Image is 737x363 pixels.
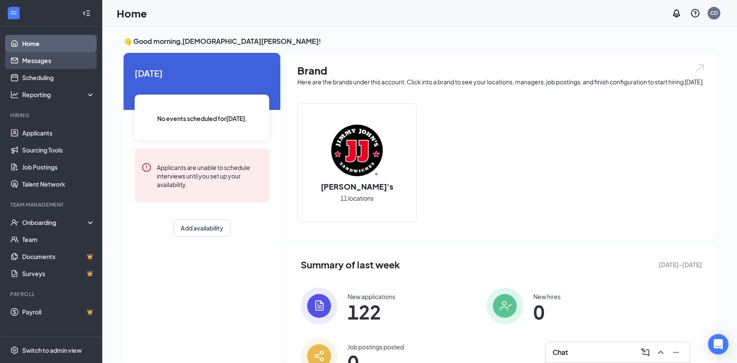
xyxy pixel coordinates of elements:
[659,260,702,269] span: [DATE] - [DATE]
[553,348,568,357] h3: Chat
[330,123,384,178] img: Jimmy John's
[22,176,95,193] a: Talent Network
[639,346,652,359] button: ComposeMessage
[533,292,561,301] div: New hires
[117,6,147,20] h1: Home
[22,35,95,52] a: Home
[10,112,93,119] div: Hiring
[10,291,93,298] div: Payroll
[694,63,705,73] img: open.6027fd2a22e1237b5b06.svg
[348,343,404,351] div: Job postings posted
[10,90,19,99] svg: Analysis
[22,90,95,99] div: Reporting
[671,347,681,357] svg: Minimize
[135,66,269,80] span: [DATE]
[301,257,400,272] span: Summary of last week
[22,303,95,320] a: PayrollCrown
[10,218,19,227] svg: UserCheck
[533,304,561,320] span: 0
[654,346,668,359] button: ChevronUp
[141,162,152,173] svg: Error
[22,265,95,282] a: SurveysCrown
[10,201,93,208] div: Team Management
[157,162,262,189] div: Applicants are unable to schedule interviews until you set up your availability.
[22,248,95,265] a: DocumentsCrown
[656,347,666,357] svg: ChevronUp
[348,292,395,301] div: New applications
[690,8,700,18] svg: QuestionInfo
[669,346,683,359] button: Minimize
[22,218,88,227] div: Onboarding
[10,346,19,354] svg: Settings
[157,114,247,123] span: No events scheduled for [DATE] .
[710,9,718,17] div: CD
[297,63,705,78] h1: Brand
[22,158,95,176] a: Job Postings
[312,181,402,192] h2: [PERSON_NAME]'s
[22,141,95,158] a: Sourcing Tools
[671,8,682,18] svg: Notifications
[173,219,230,236] button: Add availability
[301,288,337,324] img: icon
[22,346,82,354] div: Switch to admin view
[640,347,651,357] svg: ComposeMessage
[708,334,728,354] div: Open Intercom Messenger
[348,304,395,320] span: 122
[22,52,95,69] a: Messages
[22,124,95,141] a: Applicants
[487,288,523,324] img: icon
[22,231,95,248] a: Team
[297,78,705,86] div: Here are the brands under this account. Click into a brand to see your locations, managers, job p...
[82,9,91,17] svg: Collapse
[22,69,95,86] a: Scheduling
[9,9,18,17] svg: WorkstreamLogo
[340,193,374,203] span: 11 locations
[124,37,716,46] h3: 👋 Good morning, [DEMOGRAPHIC_DATA][PERSON_NAME] !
